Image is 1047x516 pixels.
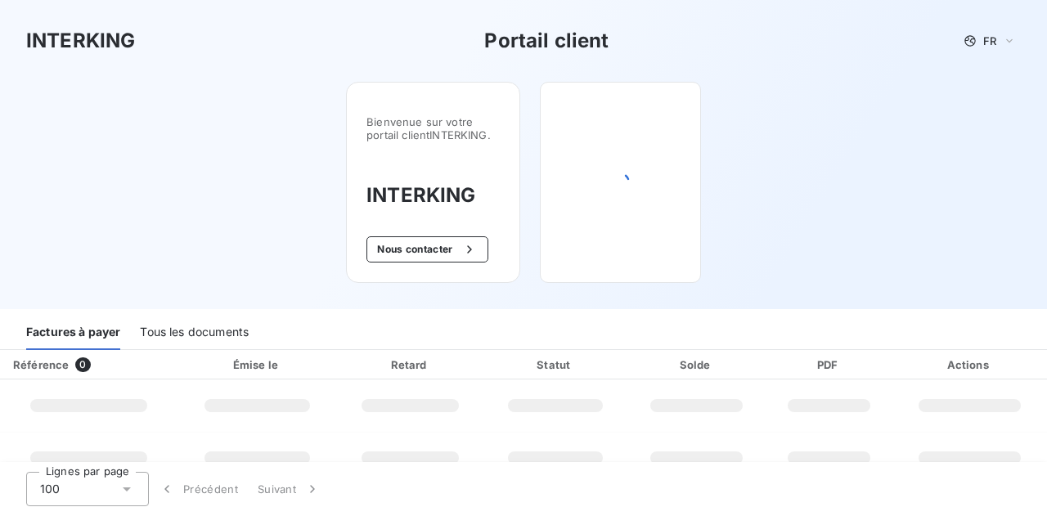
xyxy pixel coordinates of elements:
span: FR [983,34,996,47]
h3: INTERKING [366,181,500,210]
button: Précédent [149,472,248,506]
div: Tous les documents [140,316,249,350]
button: Suivant [248,472,330,506]
h3: Portail client [484,26,609,56]
div: Émise le [181,357,334,373]
div: Référence [13,358,69,371]
div: Solde [630,357,763,373]
div: Factures à payer [26,316,120,350]
div: Actions [896,357,1044,373]
span: 0 [75,357,90,372]
div: PDF [770,357,888,373]
span: Bienvenue sur votre portail client INTERKING . [366,115,500,141]
div: Retard [340,357,480,373]
div: Statut [487,357,623,373]
span: 100 [40,481,60,497]
button: Nous contacter [366,236,488,262]
h3: INTERKING [26,26,135,56]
